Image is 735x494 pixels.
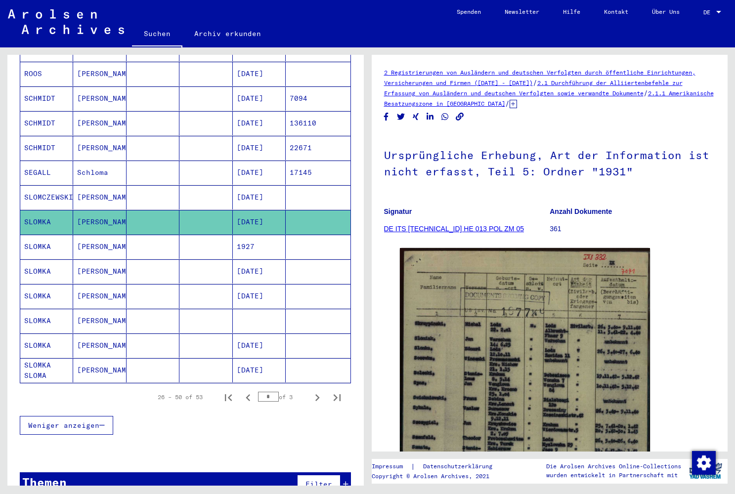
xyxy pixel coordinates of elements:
[703,9,714,16] span: DE
[372,461,504,472] div: |
[20,333,73,358] mat-cell: SLOMKA
[20,136,73,160] mat-cell: SCHMIDT
[233,136,286,160] mat-cell: [DATE]
[425,111,435,123] button: Share on LinkedIn
[238,387,258,407] button: Previous page
[258,392,307,402] div: of 3
[233,210,286,234] mat-cell: [DATE]
[73,86,126,111] mat-cell: [PERSON_NAME]
[132,22,182,47] a: Suchen
[546,462,681,471] p: Die Arolsen Archives Online-Collections
[286,161,350,185] mat-cell: 17145
[372,461,411,472] a: Impressum
[73,62,126,86] mat-cell: [PERSON_NAME]
[28,421,99,430] span: Weniger anzeigen
[73,309,126,333] mat-cell: [PERSON_NAME]
[20,309,73,333] mat-cell: SLOMKA
[233,259,286,284] mat-cell: [DATE]
[20,185,73,209] mat-cell: SLOMCZEWSKI
[307,387,327,407] button: Next page
[22,473,67,491] div: Themen
[644,88,648,97] span: /
[381,111,391,123] button: Share on Facebook
[20,210,73,234] mat-cell: SLOMKA
[233,111,286,135] mat-cell: [DATE]
[73,210,126,234] mat-cell: [PERSON_NAME]
[233,284,286,308] mat-cell: [DATE]
[233,235,286,259] mat-cell: 1927
[233,358,286,382] mat-cell: [DATE]
[20,259,73,284] mat-cell: SLOMKA
[233,62,286,86] mat-cell: [DATE]
[505,99,510,108] span: /
[286,111,350,135] mat-cell: 136110
[8,9,124,34] img: Arolsen_neg.svg
[158,393,203,402] div: 26 – 50 of 53
[233,86,286,111] mat-cell: [DATE]
[286,136,350,160] mat-cell: 22671
[20,86,73,111] mat-cell: SCHMIDT
[305,480,332,489] span: Filter
[384,132,716,192] h1: Ursprüngliche Erhebung, Art der Information ist nicht erfasst, Teil 5: Ordner "1931"
[550,207,612,215] b: Anzahl Dokumente
[73,111,126,135] mat-cell: [PERSON_NAME]
[372,472,504,481] p: Copyright © Arolsen Archives, 2021
[73,161,126,185] mat-cell: Schloma
[73,185,126,209] mat-cell: [PERSON_NAME]
[20,416,113,435] button: Weniger anzeigen
[692,451,716,475] img: Zustimmung ändern
[411,111,421,123] button: Share on Xing
[384,207,412,215] b: Signatur
[218,387,238,407] button: First page
[533,78,537,87] span: /
[286,86,350,111] mat-cell: 7094
[233,333,286,358] mat-cell: [DATE]
[440,111,450,123] button: Share on WhatsApp
[20,62,73,86] mat-cell: ROOS
[20,284,73,308] mat-cell: SLOMKA
[384,69,695,86] a: 2 Registrierungen von Ausländern und deutschen Verfolgten durch öffentliche Einrichtungen, Versic...
[327,387,347,407] button: Last page
[182,22,273,45] a: Archiv erkunden
[20,358,73,382] mat-cell: SLOMKA SLOMA
[20,161,73,185] mat-cell: SEGALL
[73,235,126,259] mat-cell: [PERSON_NAME]
[20,111,73,135] mat-cell: SCHMIDT
[233,185,286,209] mat-cell: [DATE]
[73,284,126,308] mat-cell: [PERSON_NAME]
[73,333,126,358] mat-cell: [PERSON_NAME]
[233,161,286,185] mat-cell: [DATE]
[73,358,126,382] mat-cell: [PERSON_NAME]
[550,224,715,234] p: 361
[384,225,524,233] a: DE ITS [TECHNICAL_ID] HE 013 POL ZM 05
[415,461,504,472] a: Datenschutzerklärung
[73,259,126,284] mat-cell: [PERSON_NAME]
[20,235,73,259] mat-cell: SLOMKA
[297,475,341,494] button: Filter
[687,458,724,483] img: yv_logo.png
[73,136,126,160] mat-cell: [PERSON_NAME]
[546,471,681,480] p: wurden entwickelt in Partnerschaft mit
[455,111,465,123] button: Copy link
[396,111,406,123] button: Share on Twitter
